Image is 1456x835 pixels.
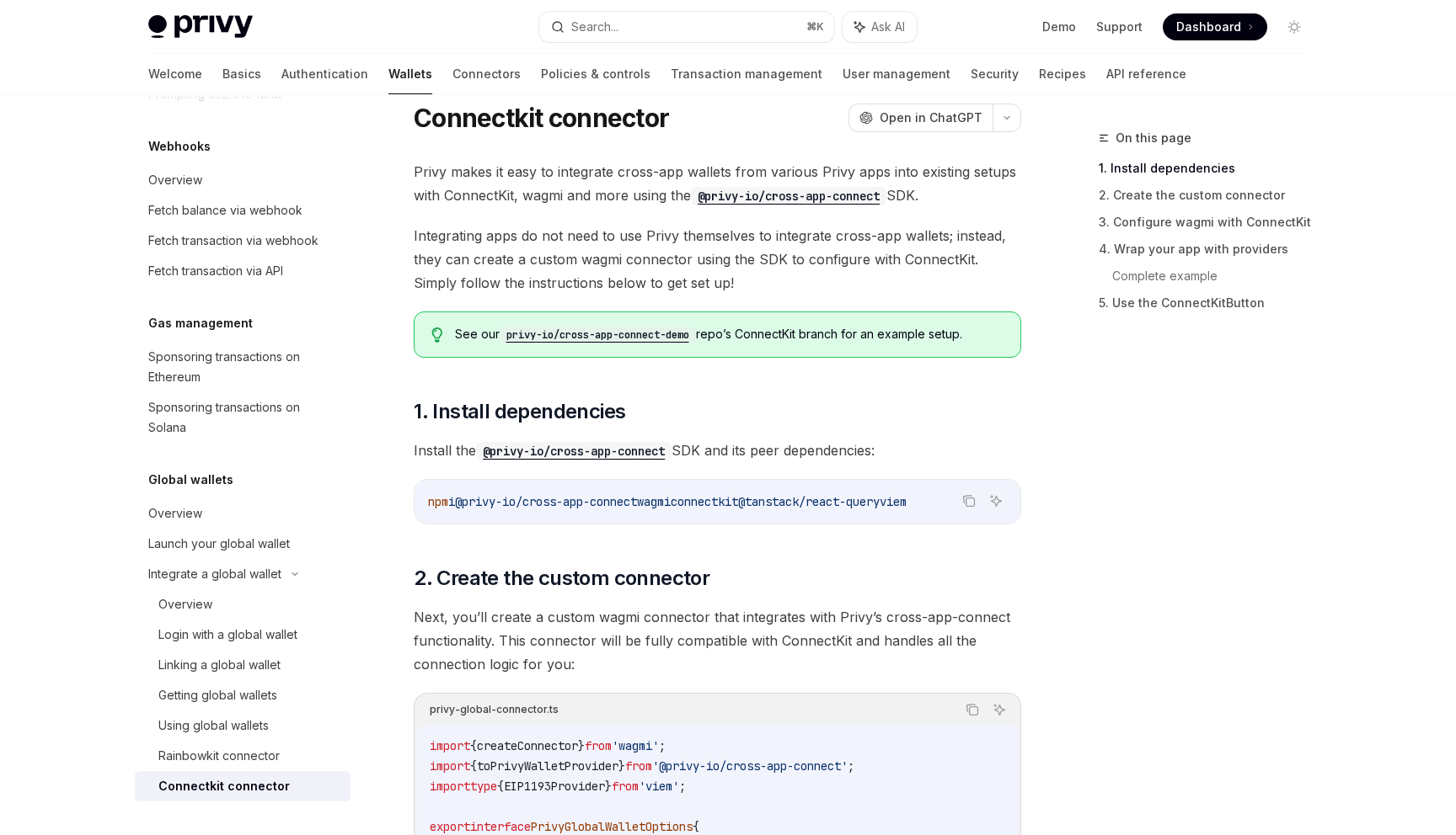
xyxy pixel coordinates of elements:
[1042,19,1076,35] a: Demo
[848,758,854,774] span: ;
[158,715,269,736] div: Using global wallets
[428,494,448,509] span: npm
[414,160,1021,207] span: Privy makes it easy to integrate cross-app wallets from various Privy apps into existing setups w...
[500,327,696,341] a: privy-io/cross-app-connect-demo
[497,779,504,794] span: {
[148,15,253,39] img: light logo
[452,54,521,94] a: Connectors
[135,650,351,680] a: Linking a global wallet
[455,326,1004,343] span: See our repo’s ConnectKit branch for an example setup.
[135,226,351,256] a: Fetch transaction via webhook
[281,54,368,94] a: Authentication
[414,565,709,592] span: 2. Create the custom connector
[625,758,652,774] span: from
[135,680,351,710] a: Getting global wallets
[578,738,585,753] span: }
[158,685,277,705] div: Getting global wallets
[430,738,470,753] span: import
[659,738,666,753] span: ;
[1112,263,1321,290] a: Complete example
[843,12,917,42] button: Ask AI
[500,327,696,343] code: privy-io/cross-app-connect-demo
[148,397,340,438] div: Sponsoring transactions on Solana
[148,54,202,94] a: Welcome
[455,494,637,509] span: @privy-io/cross-app-connect
[476,442,672,460] code: @privy-io/cross-app-connect
[222,54,261,94] a: Basics
[971,54,1019,94] a: Security
[639,779,679,794] span: 'viem'
[652,758,848,774] span: '@privy-io/cross-app-connect'
[985,490,1007,512] button: Ask AI
[135,589,351,620] a: Overview
[571,17,618,37] div: Search...
[477,758,618,774] span: toPrivyWalletProvider
[679,779,686,794] span: ;
[135,620,351,650] a: Login with a global wallet
[414,398,625,425] span: 1. Install dependencies
[476,442,672,459] a: @privy-io/cross-app-connect
[585,738,612,753] span: from
[871,19,905,35] span: Ask AI
[539,12,834,42] button: Search...⌘K
[1039,54,1086,94] a: Recipes
[148,261,283,281] div: Fetch transaction via API
[605,779,612,794] span: }
[388,54,432,94] a: Wallets
[158,655,281,675] div: Linking a global wallet
[470,819,531,834] span: interface
[430,758,470,774] span: import
[135,771,351,801] a: Connectkit connector
[135,392,351,443] a: Sponsoring transactions on Solana
[135,342,351,392] a: Sponsoring transactions on Ethereum
[135,195,351,226] a: Fetch balance via webhook
[693,819,699,834] span: {
[1099,209,1321,236] a: 3. Configure wagmi with ConnectKit
[135,741,351,771] a: Rainbowkit connector
[671,54,822,94] a: Transaction management
[1099,236,1321,263] a: 4. Wrap your app with providers
[1099,290,1321,316] a: 5. Use the ConnectKitButton
[1163,13,1267,40] a: Dashboard
[158,625,297,645] div: Login with a global wallet
[843,54,950,94] a: User management
[448,494,455,509] span: i
[504,779,605,794] span: EIP1193Provider
[414,439,1021,462] span: Install the SDK and its peer dependencies:
[430,699,559,721] div: privy-global-connector.ts
[430,779,470,794] span: import
[637,494,671,509] span: wagmi
[541,54,650,94] a: Policies & controls
[158,776,290,796] div: Connectkit connector
[148,503,202,524] div: Overview
[691,187,886,205] code: @privy-io/cross-app-connect
[961,699,983,721] button: Copy the contents from the code block
[135,256,351,286] a: Fetch transaction via API
[1106,54,1186,94] a: API reference
[135,498,351,529] a: Overview
[148,200,302,221] div: Fetch balance via webhook
[470,779,497,794] span: type
[148,534,290,554] div: Launch your global wallet
[880,494,907,509] span: viem
[691,187,886,204] a: @privy-io/cross-app-connect
[477,738,578,753] span: createConnector
[958,490,980,512] button: Copy the contents from the code block
[148,347,340,387] div: Sponsoring transactions on Ethereum
[1099,182,1321,209] a: 2. Create the custom connector
[1176,19,1241,35] span: Dashboard
[431,327,443,343] svg: Tip
[612,779,639,794] span: from
[148,470,233,490] h5: Global wallets
[148,136,211,157] h5: Webhooks
[612,738,659,753] span: 'wagmi'
[414,224,1021,295] span: Integrating apps do not need to use Privy themselves to integrate cross-app wallets; instead, the...
[1281,13,1308,40] button: Toggle dark mode
[618,758,625,774] span: }
[414,103,669,133] h1: Connectkit connector
[671,494,738,509] span: connectkit
[135,165,351,195] a: Overview
[148,170,202,190] div: Overview
[430,819,470,834] span: export
[148,231,318,251] div: Fetch transaction via webhook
